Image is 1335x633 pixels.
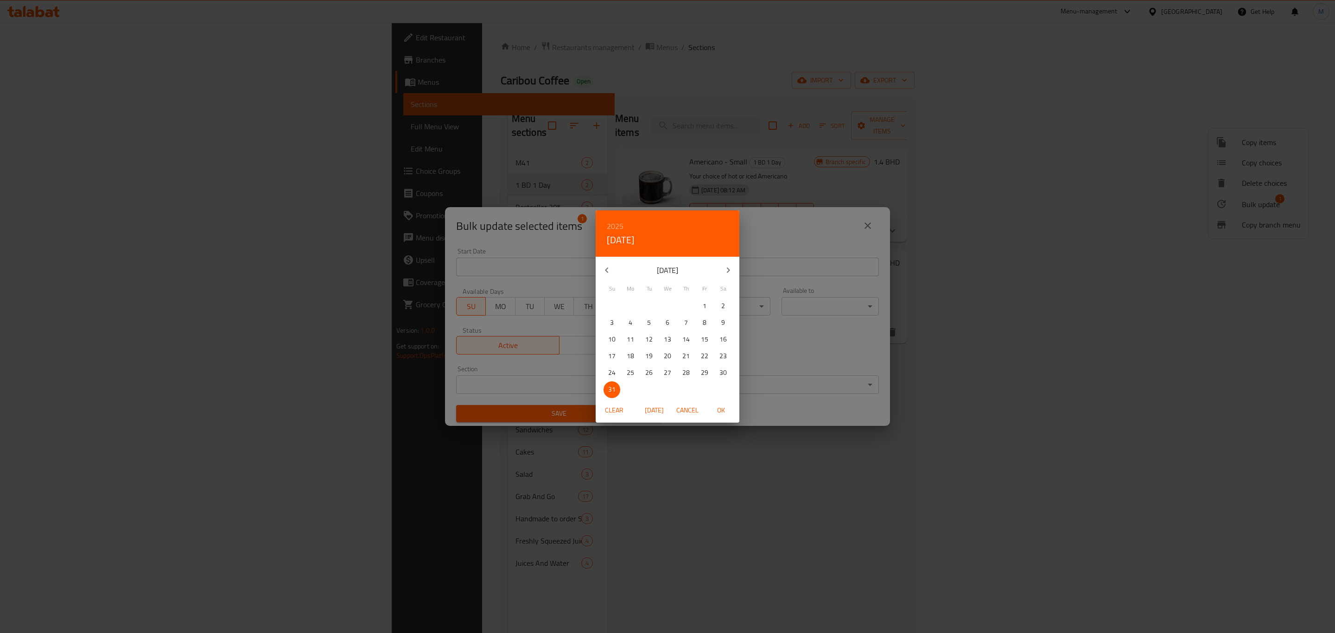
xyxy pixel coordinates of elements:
p: 20 [664,350,671,362]
button: 20 [659,348,676,365]
span: Th [678,285,694,293]
button: 3 [604,315,620,331]
button: 10 [604,331,620,348]
p: 26 [645,367,653,379]
p: 6 [666,317,669,329]
p: 2 [721,300,725,312]
p: 3 [610,317,614,329]
span: Tu [641,285,657,293]
span: [DATE] [643,405,665,416]
p: 29 [701,367,708,379]
button: 2025 [607,220,623,233]
button: 16 [715,331,731,348]
button: 13 [659,331,676,348]
button: 28 [678,365,694,381]
button: 30 [715,365,731,381]
button: 24 [604,365,620,381]
p: 13 [664,334,671,345]
button: Clear [599,402,629,419]
p: 4 [629,317,632,329]
button: 26 [641,365,657,381]
button: 29 [696,365,713,381]
p: 10 [608,334,616,345]
span: Fr [696,285,713,293]
span: OK [710,405,732,416]
p: 15 [701,334,708,345]
button: 25 [622,365,639,381]
button: 2 [715,298,731,315]
button: 4 [622,315,639,331]
p: 31 [608,384,616,395]
p: 7 [684,317,688,329]
button: 18 [622,348,639,365]
button: 14 [678,331,694,348]
button: 11 [622,331,639,348]
p: 25 [627,367,634,379]
p: 5 [647,317,651,329]
p: 16 [719,334,727,345]
p: 11 [627,334,634,345]
button: 15 [696,331,713,348]
span: Su [604,285,620,293]
p: 22 [701,350,708,362]
p: 8 [703,317,706,329]
button: 12 [641,331,657,348]
p: 1 [703,300,706,312]
p: 27 [664,367,671,379]
span: Sa [715,285,731,293]
button: 22 [696,348,713,365]
button: 9 [715,315,731,331]
p: 17 [608,350,616,362]
button: 27 [659,365,676,381]
p: 28 [682,367,690,379]
p: 30 [719,367,727,379]
p: [DATE] [618,265,717,276]
button: 1 [696,298,713,315]
p: 24 [608,367,616,379]
p: 12 [645,334,653,345]
p: 19 [645,350,653,362]
p: 21 [682,350,690,362]
p: 14 [682,334,690,345]
span: Cancel [676,405,699,416]
button: Cancel [673,402,702,419]
button: OK [706,402,736,419]
span: Mo [622,285,639,293]
p: 9 [721,317,725,329]
button: 6 [659,315,676,331]
p: 23 [719,350,727,362]
span: Clear [603,405,625,416]
button: 5 [641,315,657,331]
button: 19 [641,348,657,365]
button: [DATE] [607,233,635,247]
button: 31 [604,381,620,398]
button: 23 [715,348,731,365]
p: 18 [627,350,634,362]
button: 7 [678,315,694,331]
button: 17 [604,348,620,365]
button: 21 [678,348,694,365]
button: 8 [696,315,713,331]
span: We [659,285,676,293]
button: [DATE] [639,402,669,419]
